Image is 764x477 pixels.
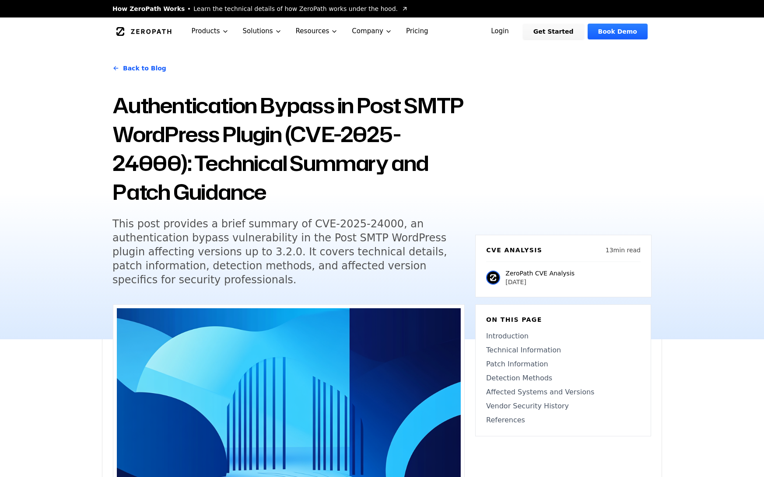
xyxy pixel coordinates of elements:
h6: On this page [486,315,640,324]
a: Detection Methods [486,373,640,383]
h1: Authentication Bypass in Post SMTP WordPress Plugin (CVE-2025-24000): Technical Summary and Patch... [112,91,465,206]
h6: CVE Analysis [486,246,542,254]
a: Back to Blog [112,56,166,80]
a: How ZeroPath WorksLearn the technical details of how ZeroPath works under the hood. [112,4,408,13]
nav: Global [102,17,662,45]
a: Book Demo [588,24,648,39]
a: Affected Systems and Versions [486,387,640,397]
a: Get Started [523,24,584,39]
a: Pricing [399,17,435,45]
a: Login [480,24,519,39]
span: Learn the technical details of how ZeroPath works under the hood. [193,4,398,13]
a: References [486,415,640,425]
a: Introduction [486,331,640,341]
p: 13 min read [606,246,641,254]
h5: This post provides a brief summary of CVE-2025-24000, an authentication bypass vulnerability in t... [112,217,449,287]
a: Technical Information [486,345,640,355]
a: Vendor Security History [486,401,640,411]
p: [DATE] [505,278,575,286]
a: Patch Information [486,359,640,369]
img: ZeroPath CVE Analysis [486,271,500,285]
button: Resources [289,17,345,45]
button: Solutions [236,17,289,45]
p: ZeroPath CVE Analysis [505,269,575,278]
span: How ZeroPath Works [112,4,185,13]
button: Company [345,17,399,45]
button: Products [185,17,236,45]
